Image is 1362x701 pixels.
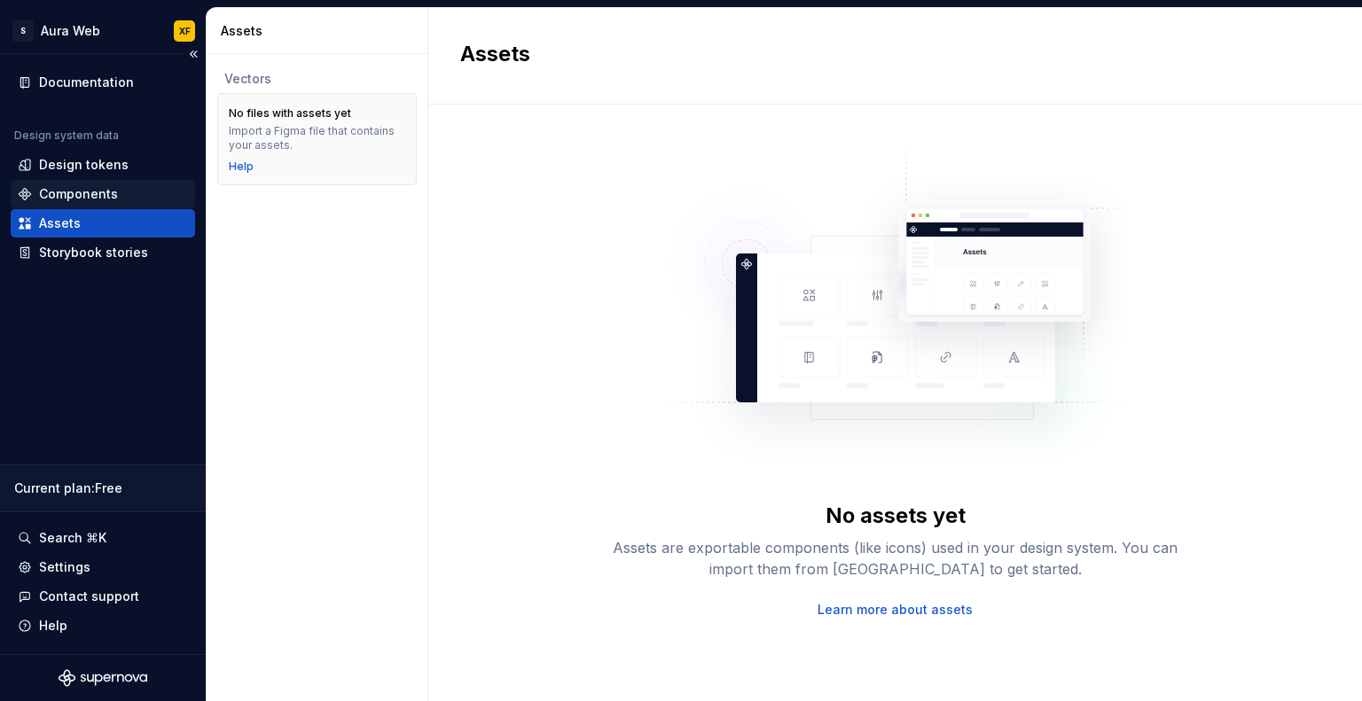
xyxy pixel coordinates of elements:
[11,524,195,552] button: Search ⌘K
[11,180,195,208] a: Components
[612,537,1179,580] div: Assets are exportable components (like icons) used in your design system. You can import them fro...
[229,124,405,152] div: Import a Figma file that contains your assets.
[818,601,973,619] a: Learn more about assets
[39,558,90,576] div: Settings
[11,151,195,179] a: Design tokens
[41,22,100,40] div: Aura Web
[59,669,147,687] svg: Supernova Logo
[179,24,191,38] div: XF
[11,238,195,267] a: Storybook stories
[39,244,148,261] div: Storybook stories
[39,156,129,174] div: Design tokens
[11,209,195,238] a: Assets
[14,129,119,143] div: Design system data
[39,529,106,547] div: Search ⌘K
[11,553,195,581] a: Settings
[39,74,134,91] div: Documentation
[11,582,195,611] button: Contact support
[14,479,192,497] div: Current plan : Free
[229,106,351,121] div: No files with assets yet
[39,214,81,232] div: Assets
[11,68,195,97] a: Documentation
[39,617,67,635] div: Help
[12,20,34,42] div: S
[221,22,420,40] div: Assets
[181,42,206,66] button: Collapse sidebar
[460,40,1309,68] h2: Assets
[4,12,202,50] button: SAura WebXF
[224,70,410,88] div: Vectors
[229,160,254,174] a: Help
[11,611,195,640] button: Help
[826,502,966,530] div: No assets yet
[39,185,118,203] div: Components
[39,588,139,605] div: Contact support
